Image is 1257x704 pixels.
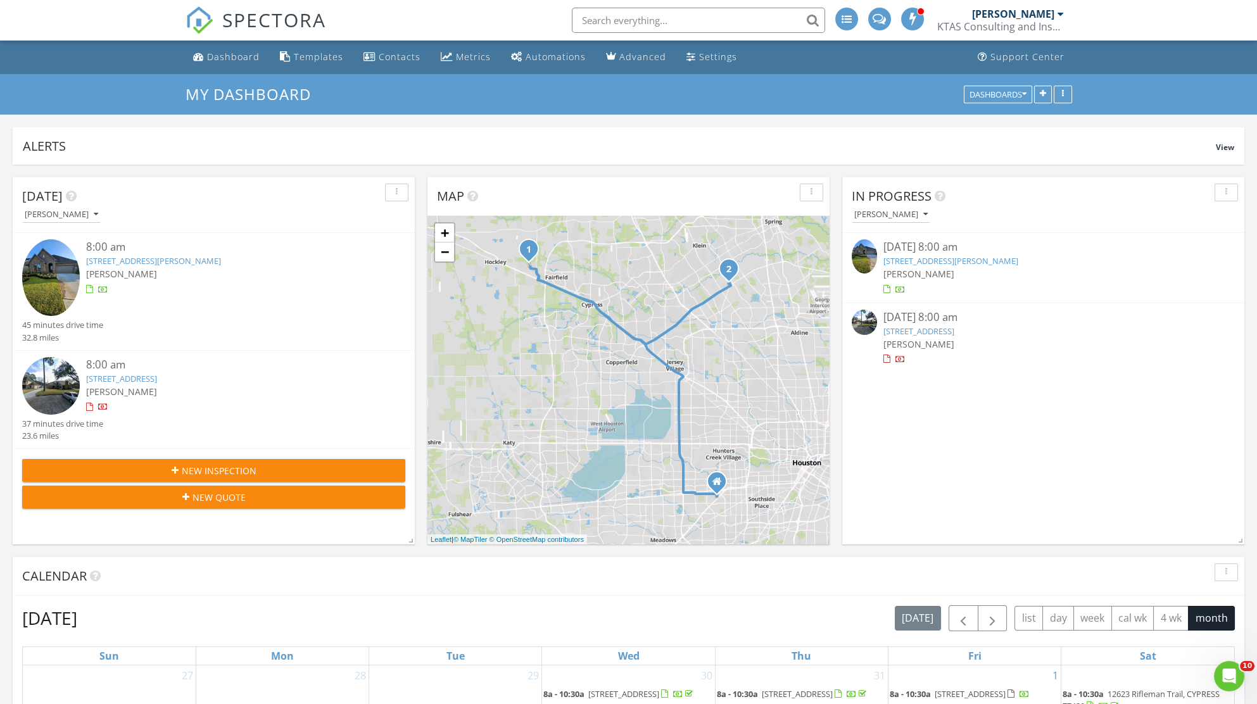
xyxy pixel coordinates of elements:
div: 3615 Windbriar Ct, Houston, TX 77068 [729,268,736,276]
span: In Progress [852,187,932,204]
div: Dashboards [970,90,1026,99]
a: Templates [275,46,348,69]
a: Sunday [97,647,122,665]
a: Go to July 27, 2025 [179,665,196,686]
a: [DATE] 8:00 am [STREET_ADDRESS] [PERSON_NAME] [852,310,1235,366]
a: [STREET_ADDRESS] [86,373,157,384]
button: 4 wk [1153,606,1189,631]
a: My Dashboard [186,84,322,104]
div: Support Center [990,51,1064,63]
a: Zoom in [435,223,454,242]
span: [PERSON_NAME] [883,338,954,350]
a: Tuesday [444,647,467,665]
a: Advanced [601,46,671,69]
div: [DATE] 8:00 am [883,310,1203,325]
div: [PERSON_NAME] [854,210,928,219]
div: [PERSON_NAME] [25,210,98,219]
div: 31902 Sorrel Copley Ln, Hockley, TX 77447 [529,249,536,256]
span: [STREET_ADDRESS] [588,688,659,700]
div: Metrics [456,51,491,63]
span: 8a - 10:30a [717,688,758,700]
img: streetview [852,310,877,335]
button: [DATE] [895,606,941,631]
span: SPECTORA [222,6,326,33]
img: streetview [22,357,80,415]
i: 1 [526,246,531,255]
div: 23.6 miles [22,430,103,442]
a: Metrics [436,46,496,69]
button: Previous month [949,605,978,631]
img: 9378204%2Fcover_photos%2FFxskyOJTl7psUt8jg3EK%2Fsmall.jpg [22,239,80,316]
a: Settings [681,46,742,69]
a: Zoom out [435,242,454,261]
span: [STREET_ADDRESS] [935,688,1006,700]
div: 8:00 am [86,239,374,255]
span: New Inspection [182,464,256,477]
span: View [1216,142,1234,153]
span: Calendar [22,567,87,584]
button: Next month [978,605,1007,631]
a: Go to July 29, 2025 [525,665,541,686]
div: [DATE] 8:00 am [883,239,1203,255]
a: 8a - 10:30a [STREET_ADDRESS] [717,687,887,702]
button: New Quote [22,486,405,508]
div: 37 minutes drive time [22,418,103,430]
a: [DATE] 8:00 am [STREET_ADDRESS][PERSON_NAME] [PERSON_NAME] [852,239,1235,296]
a: 8:00 am [STREET_ADDRESS][PERSON_NAME] [PERSON_NAME] 45 minutes drive time 32.8 miles [22,239,405,344]
a: Wednesday [615,647,641,665]
span: [PERSON_NAME] [86,386,157,398]
span: [DATE] [22,187,63,204]
span: New Quote [193,491,246,504]
a: Contacts [358,46,426,69]
a: 8a - 10:30a [STREET_ADDRESS] [890,687,1059,702]
button: New Inspection [22,459,405,482]
a: Automations (Advanced) [506,46,591,69]
span: [PERSON_NAME] [86,268,157,280]
a: 8a - 10:30a [STREET_ADDRESS] [717,688,869,700]
a: Saturday [1137,647,1159,665]
span: 8a - 10:30a [543,688,584,700]
iframe: Intercom live chat [1214,661,1244,691]
a: Support Center [973,46,1070,69]
div: Contacts [379,51,420,63]
h2: [DATE] [22,605,77,631]
div: Automations [526,51,586,63]
a: 8a - 10:30a [STREET_ADDRESS] [543,688,695,700]
a: SPECTORA [186,17,326,44]
i: 2 [726,265,731,274]
button: [PERSON_NAME] [852,206,930,223]
a: Go to July 28, 2025 [352,665,369,686]
span: 8a - 10:30a [890,688,931,700]
div: Alerts [23,137,1216,154]
a: Monday [268,647,296,665]
button: week [1073,606,1112,631]
div: | [427,534,587,545]
button: list [1014,606,1043,631]
button: day [1042,606,1074,631]
a: [STREET_ADDRESS][PERSON_NAME] [86,255,221,267]
div: 8:00 am [86,357,374,373]
a: Thursday [789,647,814,665]
a: Leaflet [431,536,452,543]
div: KTAS Consulting and Inspection Services, LLC [937,20,1064,33]
a: 8a - 10:30a [STREET_ADDRESS] [543,687,713,702]
button: cal wk [1111,606,1154,631]
div: 32.8 miles [22,332,103,344]
span: 10 [1240,661,1254,671]
input: Search everything... [572,8,825,33]
a: [STREET_ADDRESS][PERSON_NAME] [883,255,1018,267]
a: 8a - 10:30a [STREET_ADDRESS] [890,688,1030,700]
span: [STREET_ADDRESS] [762,688,833,700]
div: 45 minutes drive time [22,319,103,331]
a: Friday [966,647,984,665]
a: Go to July 30, 2025 [698,665,715,686]
a: Go to August 1, 2025 [1050,665,1061,686]
button: [PERSON_NAME] [22,206,101,223]
button: Dashboards [964,85,1032,103]
span: [PERSON_NAME] [883,268,954,280]
div: 6200 Savoy Dr. Suite 932, Houston TX 77036 [717,481,724,489]
div: Settings [699,51,737,63]
a: 8:00 am [STREET_ADDRESS] [PERSON_NAME] 37 minutes drive time 23.6 miles [22,357,405,442]
img: 9378204%2Fcover_photos%2FFxskyOJTl7psUt8jg3EK%2Fsmall.jpg [852,239,877,273]
div: Templates [294,51,343,63]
